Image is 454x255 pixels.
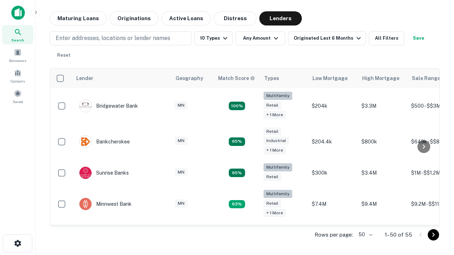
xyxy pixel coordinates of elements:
[362,74,399,83] div: High Mortgage
[260,68,308,88] th: Types
[385,231,412,239] p: 1–50 of 55
[194,31,233,45] button: 10 Types
[358,124,408,160] td: $800k
[358,68,408,88] th: High Mortgage
[72,68,171,88] th: Lender
[428,229,439,240] button: Go to next page
[264,127,281,136] div: Retail
[259,11,302,25] button: Lenders
[229,137,245,146] div: Matching Properties: 9, hasApolloMatch: undefined
[358,222,408,249] td: $25k
[308,88,358,124] td: $204k
[79,198,132,210] div: Minnwest Bank
[79,166,129,179] div: Sunrise Banks
[79,135,130,148] div: Bankcherokee
[264,209,286,217] div: + 1 more
[356,229,373,240] div: 50
[264,190,292,198] div: Multifamily
[229,200,245,209] div: Matching Properties: 6, hasApolloMatch: undefined
[50,31,192,45] button: Enter addresses, locations or lender names
[312,74,348,83] div: Low Mortgage
[2,66,33,85] a: Contacts
[56,34,170,42] p: Enter addresses, locations or lender names
[308,124,358,160] td: $204.4k
[264,173,281,181] div: Retail
[50,11,107,25] button: Maturing Loans
[79,100,138,112] div: Bridgewater Bank
[358,88,408,124] td: $3.3M
[229,102,245,110] div: Matching Properties: 17, hasApolloMatch: undefined
[214,68,260,88] th: Capitalize uses an advanced AI algorithm to match your search with the best lender. The match sco...
[229,169,245,177] div: Matching Properties: 9, hasApolloMatch: undefined
[264,101,281,109] div: Retail
[308,222,358,249] td: $25k
[13,99,23,104] span: Saved
[2,87,33,106] a: Saved
[264,199,281,208] div: Retail
[308,159,358,186] td: $300k
[218,74,255,82] div: Capitalize uses an advanced AI algorithm to match your search with the best lender. The match sco...
[308,68,358,88] th: Low Mortgage
[175,101,187,109] div: MN
[79,100,92,112] img: picture
[9,58,26,63] span: Borrowers
[176,74,203,83] div: Geography
[175,168,187,176] div: MN
[264,74,279,83] div: Types
[407,31,430,45] button: Save your search to get updates of matches that match your search criteria.
[79,167,92,179] img: picture
[369,31,404,45] button: All Filters
[175,199,187,208] div: MN
[236,31,285,45] button: Any Amount
[2,25,33,44] a: Search
[11,6,25,20] img: capitalize-icon.png
[171,68,214,88] th: Geography
[79,198,92,210] img: picture
[52,48,75,62] button: Reset
[264,111,286,119] div: + 1 more
[214,11,256,25] button: Distress
[175,137,187,145] div: MN
[412,74,441,83] div: Sale Range
[11,37,24,43] span: Search
[315,231,353,239] p: Rows per page:
[419,198,454,232] iframe: Chat Widget
[79,136,92,148] img: picture
[264,137,289,145] div: Industrial
[294,34,363,42] div: Originated Last 6 Months
[76,74,93,83] div: Lender
[288,31,366,45] button: Originated Last 6 Months
[264,163,292,171] div: Multifamily
[2,46,33,65] a: Borrowers
[264,146,286,154] div: + 1 more
[11,78,25,84] span: Contacts
[308,186,358,222] td: $7.4M
[358,159,408,186] td: $3.4M
[218,74,254,82] h6: Match Score
[358,186,408,222] td: $9.4M
[264,92,292,100] div: Multifamily
[161,11,211,25] button: Active Loans
[110,11,159,25] button: Originations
